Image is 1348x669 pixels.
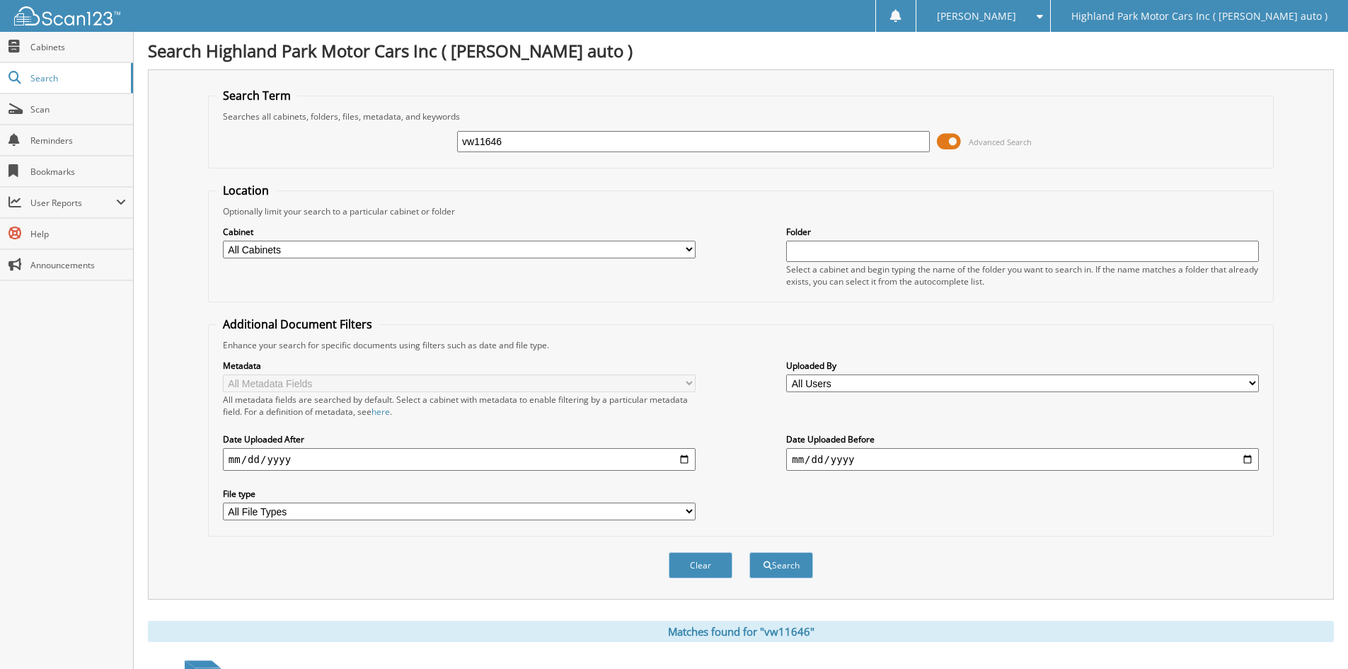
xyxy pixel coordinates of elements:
label: Date Uploaded Before [786,433,1259,445]
span: Reminders [30,135,126,147]
span: Announcements [30,259,126,271]
legend: Location [216,183,276,198]
button: Search [749,552,813,578]
label: Date Uploaded After [223,433,696,445]
span: Scan [30,103,126,115]
label: Cabinet [223,226,696,238]
label: Uploaded By [786,360,1259,372]
span: Highland Park Motor Cars Inc ( [PERSON_NAME] auto ) [1071,12,1327,21]
div: Enhance your search for specific documents using filters such as date and file type. [216,339,1266,351]
div: Searches all cabinets, folders, files, metadata, and keywords [216,110,1266,122]
div: Matches found for "vw11646" [148,621,1334,642]
a: here [371,406,390,418]
div: Optionally limit your search to a particular cabinet or folder [216,205,1266,217]
span: [PERSON_NAME] [937,12,1016,21]
input: end [786,448,1259,471]
span: Bookmarks [30,166,126,178]
div: Select a cabinet and begin typing the name of the folder you want to search in. If the name match... [786,263,1259,287]
img: scan123-logo-white.svg [14,6,120,25]
span: User Reports [30,197,116,209]
h1: Search Highland Park Motor Cars Inc ( [PERSON_NAME] auto ) [148,39,1334,62]
button: Clear [669,552,732,578]
span: Cabinets [30,41,126,53]
label: File type [223,488,696,500]
div: All metadata fields are searched by default. Select a cabinet with metadata to enable filtering b... [223,394,696,418]
legend: Additional Document Filters [216,316,379,332]
span: Help [30,228,126,240]
legend: Search Term [216,88,298,103]
span: Search [30,72,124,84]
label: Metadata [223,360,696,372]
input: start [223,448,696,471]
label: Folder [786,226,1259,238]
span: Advanced Search [969,137,1032,147]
